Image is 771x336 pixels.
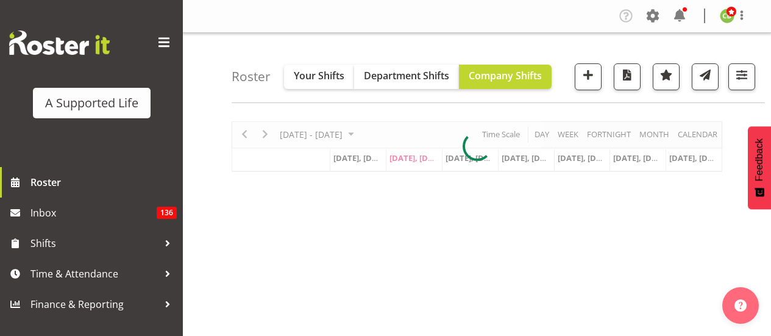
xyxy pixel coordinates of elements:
[284,65,354,89] button: Your Shifts
[754,138,765,181] span: Feedback
[157,207,177,219] span: 136
[30,265,158,283] span: Time & Attendance
[232,70,271,84] h4: Roster
[45,94,138,112] div: A Supported Life
[748,126,771,209] button: Feedback - Show survey
[653,63,680,90] button: Highlight an important date within the roster.
[728,63,755,90] button: Filter Shifts
[30,234,158,252] span: Shifts
[469,69,542,82] span: Company Shifts
[459,65,552,89] button: Company Shifts
[720,9,734,23] img: cathriona-byrne9810.jpg
[30,173,177,191] span: Roster
[614,63,641,90] button: Download a PDF of the roster according to the set date range.
[30,204,157,222] span: Inbox
[30,295,158,313] span: Finance & Reporting
[354,65,459,89] button: Department Shifts
[575,63,602,90] button: Add a new shift
[734,299,747,312] img: help-xxl-2.png
[9,30,110,55] img: Rosterit website logo
[692,63,719,90] button: Send a list of all shifts for the selected filtered period to all rostered employees.
[294,69,344,82] span: Your Shifts
[364,69,449,82] span: Department Shifts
